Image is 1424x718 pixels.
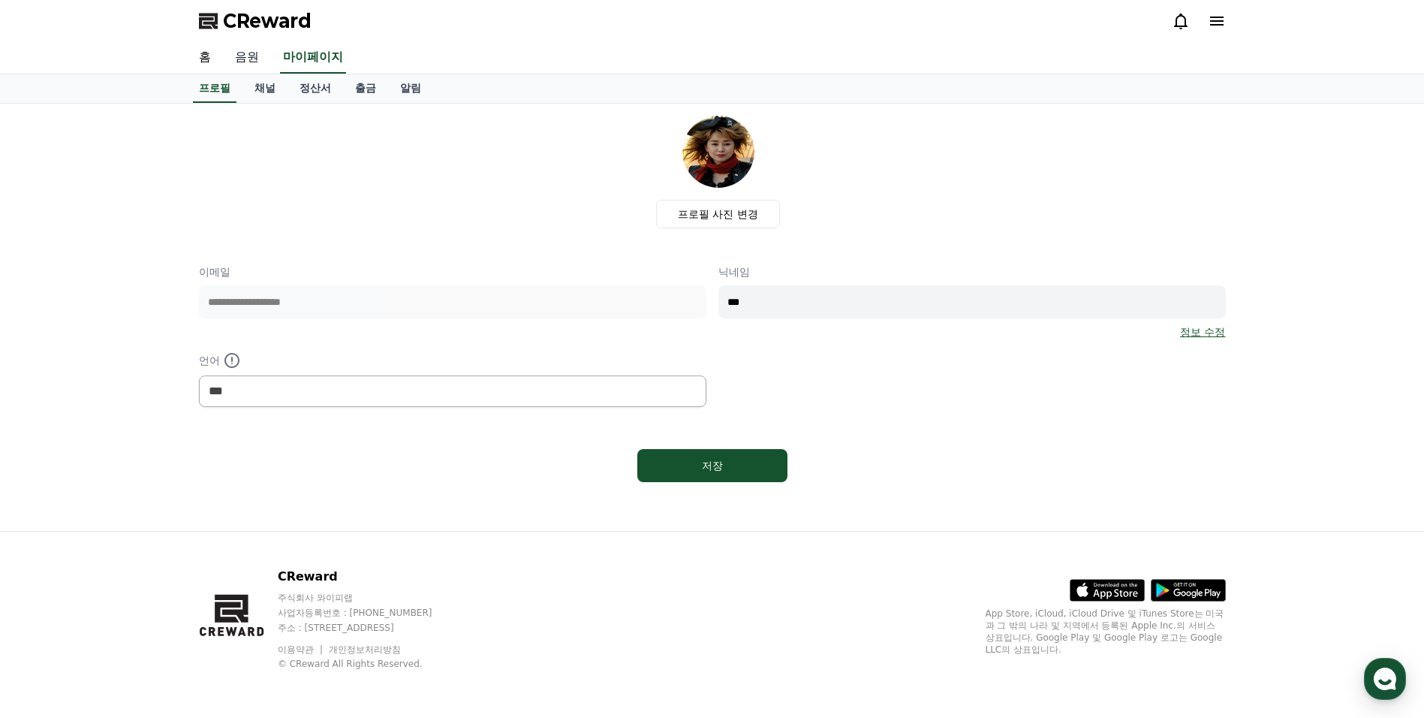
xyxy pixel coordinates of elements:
[47,499,56,511] span: 홈
[278,592,461,604] p: 주식회사 와이피랩
[278,658,461,670] p: © CReward All Rights Reserved.
[343,74,388,103] a: 출금
[199,264,706,279] p: 이메일
[278,568,461,586] p: CReward
[278,622,461,634] p: 주소 : [STREET_ADDRESS]
[667,458,757,473] div: 저장
[5,476,99,514] a: 홈
[242,74,288,103] a: 채널
[637,449,787,482] button: 저장
[986,608,1226,656] p: App Store, iCloud, iCloud Drive 및 iTunes Store는 미국과 그 밖의 나라 및 지역에서 등록된 Apple Inc.의 서비스 상표입니다. Goo...
[187,42,223,74] a: 홈
[223,9,312,33] span: CReward
[99,476,194,514] a: 대화
[329,644,401,655] a: 개인정보처리방침
[1180,324,1225,339] a: 정보 수정
[280,42,346,74] a: 마이페이지
[232,499,250,511] span: 설정
[137,499,155,511] span: 대화
[199,351,706,370] p: 언어
[388,74,433,103] a: 알림
[199,9,312,33] a: CReward
[288,74,343,103] a: 정산서
[656,200,780,228] label: 프로필 사진 변경
[278,644,325,655] a: 이용약관
[278,607,461,619] p: 사업자등록번호 : [PHONE_NUMBER]
[718,264,1226,279] p: 닉네임
[193,74,236,103] a: 프로필
[682,116,754,188] img: profile_image
[223,42,271,74] a: 음원
[194,476,288,514] a: 설정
